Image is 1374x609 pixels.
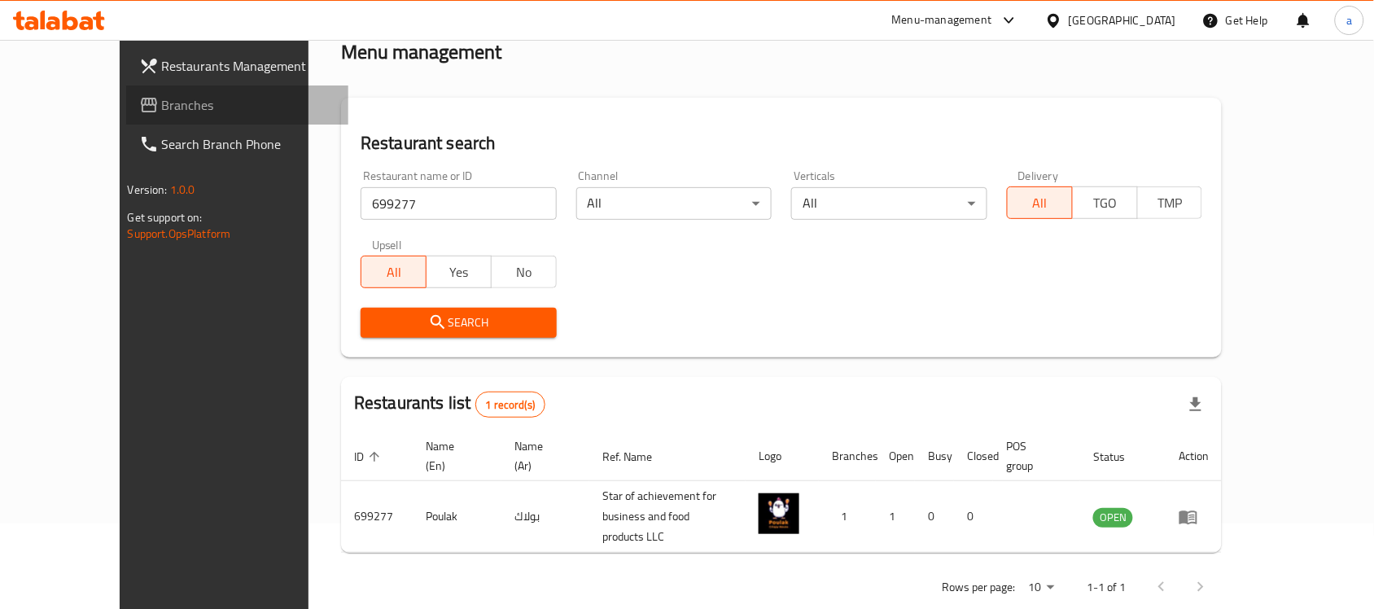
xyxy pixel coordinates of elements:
[501,481,589,553] td: بولاك
[126,125,349,164] a: Search Branch Phone
[1007,186,1073,219] button: All
[162,134,336,154] span: Search Branch Phone
[1006,436,1061,475] span: POS group
[162,95,336,115] span: Branches
[368,261,420,284] span: All
[1018,170,1059,182] label: Delivery
[759,493,799,534] img: Poulak
[476,397,545,413] span: 1 record(s)
[426,436,482,475] span: Name (En)
[128,223,231,244] a: Support.OpsPlatform
[475,392,546,418] div: Total records count
[576,187,772,220] div: All
[1166,432,1222,481] th: Action
[892,11,992,30] div: Menu-management
[1093,447,1146,467] span: Status
[1346,11,1352,29] span: a
[128,179,168,200] span: Version:
[1014,191,1066,215] span: All
[602,447,673,467] span: Ref. Name
[791,187,987,220] div: All
[413,481,501,553] td: Poulak
[1144,191,1197,215] span: TMP
[498,261,550,284] span: No
[942,577,1015,598] p: Rows per page:
[126,46,349,85] a: Restaurants Management
[361,131,1202,156] h2: Restaurant search
[372,239,402,251] label: Upsell
[354,391,545,418] h2: Restaurants list
[170,179,195,200] span: 1.0.0
[589,481,746,553] td: Star of achievement for business and food products LLC
[361,187,557,220] input: Search for restaurant name or ID..
[1079,191,1131,215] span: TGO
[915,432,954,481] th: Busy
[876,432,915,481] th: Open
[1022,576,1061,600] div: Rows per page:
[514,436,570,475] span: Name (Ar)
[1072,186,1138,219] button: TGO
[354,447,385,467] span: ID
[954,481,993,553] td: 0
[126,85,349,125] a: Branches
[341,432,1222,553] table: enhanced table
[1179,507,1209,527] div: Menu
[954,432,993,481] th: Closed
[361,308,557,338] button: Search
[746,432,819,481] th: Logo
[1087,577,1126,598] p: 1-1 of 1
[341,481,413,553] td: 699277
[128,207,203,228] span: Get support on:
[876,481,915,553] td: 1
[162,56,336,76] span: Restaurants Management
[1137,186,1203,219] button: TMP
[915,481,954,553] td: 0
[491,256,557,288] button: No
[361,256,427,288] button: All
[1093,508,1133,528] div: OPEN
[819,481,876,553] td: 1
[426,256,492,288] button: Yes
[374,313,544,333] span: Search
[433,261,485,284] span: Yes
[1176,385,1215,424] div: Export file
[1093,508,1133,527] span: OPEN
[1069,11,1176,29] div: [GEOGRAPHIC_DATA]
[341,39,501,65] h2: Menu management
[819,432,876,481] th: Branches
